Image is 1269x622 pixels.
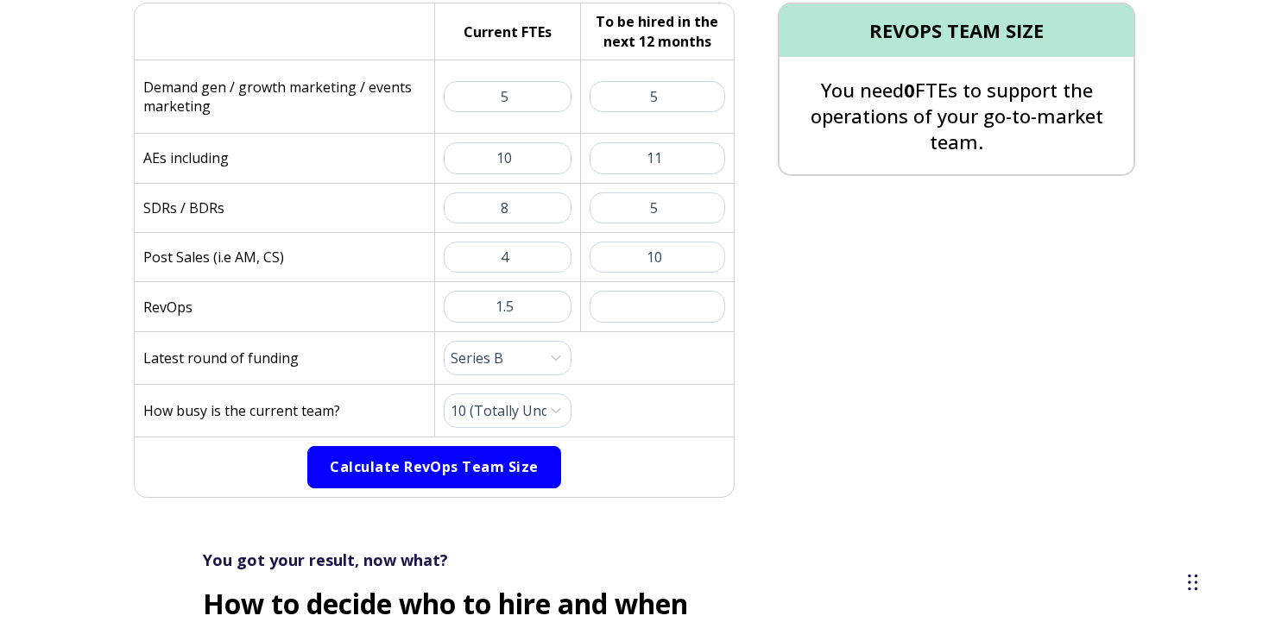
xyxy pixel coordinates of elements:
p: AEs including [143,148,229,167]
p: How busy is the current team? [143,401,340,420]
p: Post Sales (i.e AM, CS) [143,248,284,267]
p: Demand gen / growth marketing / events marketing [143,78,426,116]
button: Calculate RevOps Team Size [307,446,560,489]
p: SDRs / BDRs [143,198,224,217]
div: Drag [1188,556,1198,608]
span: 0 [904,77,915,103]
strong: How to decide who to hire and when [203,585,688,622]
strong: You got your result, now what? [203,550,448,570]
iframe: Chat Widget [958,380,1269,622]
h4: REVOPS TEAM SIZE [780,4,1133,57]
p: RevOps [143,298,193,317]
p: You need FTEs to support the operations of your go-to-market team. [780,77,1133,155]
p: Latest round of funding [143,349,299,368]
h5: Current FTEs [464,22,552,41]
